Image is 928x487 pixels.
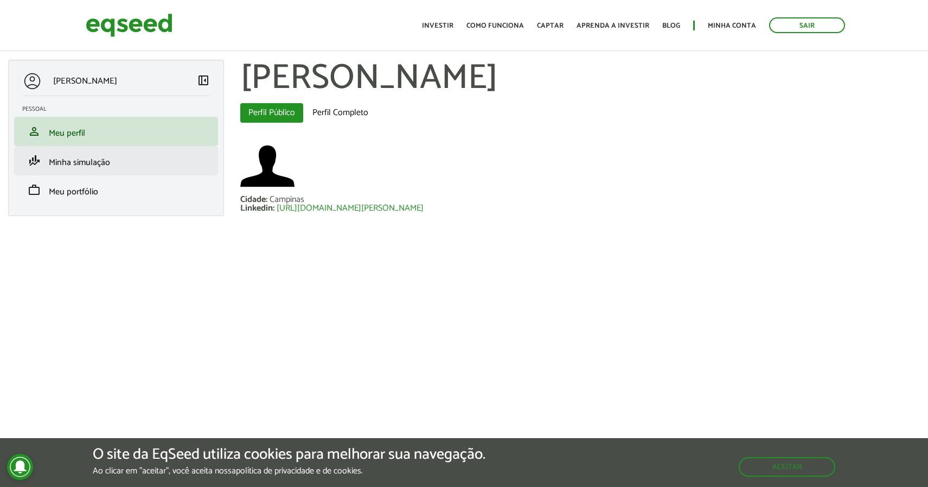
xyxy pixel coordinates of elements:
a: Captar [537,22,564,29]
button: Aceitar [739,457,835,477]
div: Cidade [240,195,270,204]
span: Meu perfil [49,126,85,141]
p: Ao clicar em "aceitar", você aceita nossa . [93,466,485,476]
a: Perfil Completo [304,103,376,123]
h5: O site da EqSeed utiliza cookies para melhorar sua navegação. [93,446,485,463]
h2: Pessoal [22,106,218,112]
a: política de privacidade e de cookies [236,467,361,476]
div: Campinas [270,195,304,204]
a: Perfil Público [240,103,303,123]
a: Como funciona [466,22,524,29]
span: left_panel_close [197,74,210,87]
span: : [273,201,274,216]
img: EqSeed [86,11,172,40]
a: personMeu perfil [22,125,210,138]
a: Minha conta [708,22,756,29]
span: finance_mode [28,154,41,167]
a: Sair [769,17,845,33]
span: : [266,192,267,207]
span: work [28,184,41,197]
p: [PERSON_NAME] [53,76,117,86]
span: person [28,125,41,138]
a: Ver perfil do usuário. [240,139,295,193]
a: Colapsar menu [197,74,210,89]
a: Investir [422,22,453,29]
li: Meu perfil [14,117,218,146]
h1: [PERSON_NAME] [240,60,920,98]
span: Meu portfólio [49,185,98,199]
div: Linkedin [240,204,277,213]
a: Aprenda a investir [577,22,649,29]
a: workMeu portfólio [22,184,210,197]
li: Meu portfólio [14,175,218,205]
a: [URL][DOMAIN_NAME][PERSON_NAME] [277,204,424,213]
a: finance_modeMinha simulação [22,154,210,167]
span: Minha simulação [49,155,110,170]
a: Blog [662,22,680,29]
img: Foto de LUIS ALBERTO LEAL [240,139,295,193]
li: Minha simulação [14,146,218,175]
